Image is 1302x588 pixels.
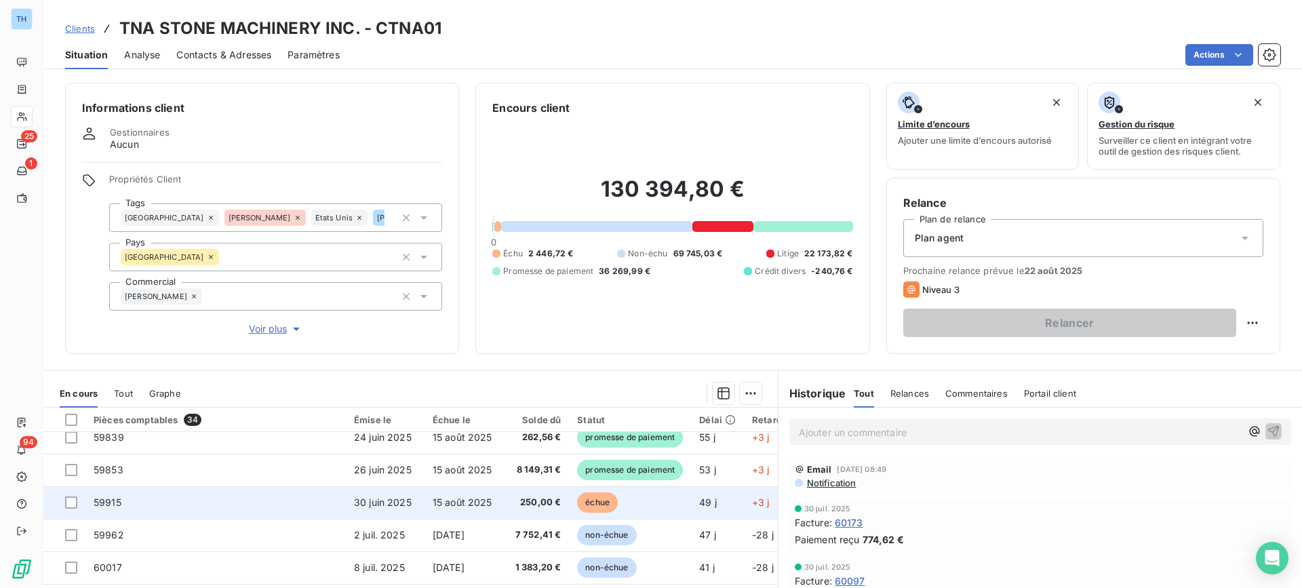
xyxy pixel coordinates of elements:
span: Etats Unis [315,214,353,222]
span: 22 août 2025 [1025,265,1083,276]
span: promesse de paiement [577,427,683,448]
input: Ajouter une valeur [219,251,230,263]
button: Relancer [903,309,1236,337]
span: 262,56 € [509,431,561,444]
span: 15 août 2025 [433,464,492,475]
span: 25 [21,130,37,142]
span: Clients [65,23,95,34]
span: Non-échu [628,248,667,260]
span: 15 août 2025 [433,496,492,508]
span: Plan agent [915,231,964,245]
span: 41 j [699,562,715,573]
span: 26 juin 2025 [354,464,412,475]
span: +3 j [752,431,770,443]
input: Ajouter une valeur [384,212,395,224]
span: 15 août 2025 [433,431,492,443]
span: 60173 [835,515,863,530]
span: 8 juil. 2025 [354,562,405,573]
span: 0 [491,237,496,248]
span: 1 383,20 € [509,561,561,574]
div: Open Intercom Messenger [1256,542,1288,574]
span: promesse de paiement [577,460,683,480]
span: Graphe [149,388,181,399]
span: Gestionnaires [110,127,170,138]
span: 59915 [94,496,121,508]
span: Paiement reçu [795,532,860,547]
h6: Historique [778,385,846,401]
a: Clients [65,22,95,35]
span: non-échue [577,525,636,545]
span: +3 j [752,464,770,475]
h6: Relance [903,195,1263,211]
span: Aucun [110,138,139,151]
h6: Encours client [492,100,570,116]
span: Analyse [124,48,160,62]
span: 59839 [94,431,124,443]
h2: 130 394,80 € [492,176,852,216]
span: non-échue [577,557,636,578]
span: 36 269,99 € [599,265,650,277]
span: Relances [890,388,929,399]
span: Paramètres [288,48,340,62]
span: [DATE] [433,529,465,541]
div: Solde dû [509,414,561,425]
div: Délai [699,414,736,425]
span: échue [577,492,618,513]
div: Échue le [433,414,492,425]
span: Facture : [795,574,832,588]
span: 1 [25,157,37,170]
span: En cours [60,388,98,399]
h6: Informations client [82,100,442,116]
div: TH [11,8,33,30]
span: Prochaine relance prévue le [903,265,1263,276]
span: Gestion du risque [1099,119,1175,130]
span: 774,62 € [863,532,904,547]
span: Facture : [795,515,832,530]
span: [PERSON_NAME] [229,214,291,222]
span: Situation [65,48,108,62]
div: Statut [577,414,683,425]
span: Portail client [1024,388,1076,399]
span: -240,76 € [811,265,852,277]
span: -28 j [752,562,774,573]
span: Niveau 3 [922,284,960,295]
span: Email [807,464,832,475]
span: 69 745,03 € [673,248,723,260]
span: 2 juil. 2025 [354,529,405,541]
div: Pièces comptables [94,414,338,426]
a: 25 [11,133,32,155]
span: Tout [854,388,874,399]
span: 55 j [699,431,715,443]
div: Retard [752,414,795,425]
span: [PERSON_NAME] VDB [377,214,458,222]
span: 22 173,82 € [804,248,853,260]
span: 2 446,72 € [528,248,574,260]
span: Limite d’encours [898,119,970,130]
span: Promesse de paiement [503,265,593,277]
span: 7 752,41 € [509,528,561,542]
a: 1 [11,160,32,182]
input: Ajouter une valeur [202,290,213,302]
span: Échu [503,248,523,260]
span: 30 juil. 2025 [804,505,851,513]
span: Tout [114,388,133,399]
span: Litige [777,248,799,260]
span: Voir plus [249,322,303,336]
button: Voir plus [109,321,442,336]
span: [GEOGRAPHIC_DATA] [125,214,204,222]
span: 60017 [94,562,122,573]
span: Contacts & Adresses [176,48,271,62]
button: Gestion du risqueSurveiller ce client en intégrant votre outil de gestion des risques client. [1087,83,1280,170]
span: 59962 [94,529,124,541]
span: [DATE] [433,562,465,573]
span: 47 j [699,529,716,541]
span: 30 juil. 2025 [804,563,851,571]
span: 250,00 € [509,496,561,509]
span: 30 juin 2025 [354,496,412,508]
span: 60097 [835,574,865,588]
span: -28 j [752,529,774,541]
span: Notification [806,477,856,488]
span: [PERSON_NAME] [125,292,187,300]
span: 24 juin 2025 [354,431,412,443]
span: 34 [184,414,201,426]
